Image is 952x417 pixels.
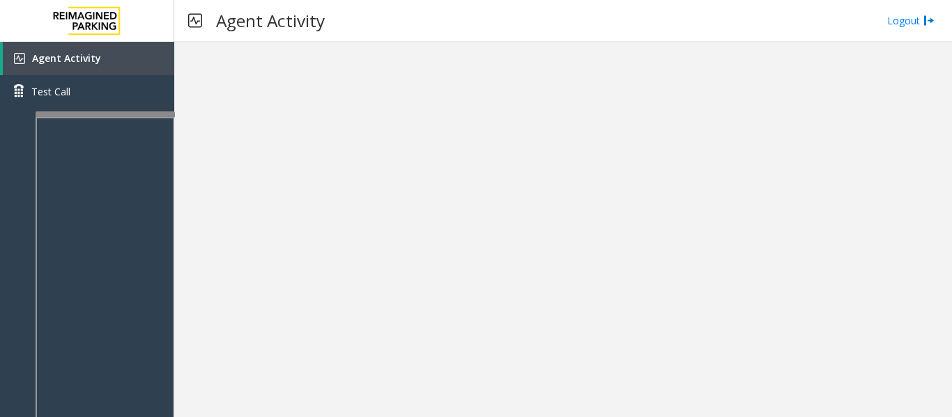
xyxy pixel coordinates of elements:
a: Logout [887,13,935,28]
span: Agent Activity [32,52,101,65]
img: logout [923,13,935,28]
span: Test Call [31,84,70,99]
img: 'icon' [14,53,25,64]
img: pageIcon [188,3,202,38]
a: Agent Activity [3,42,174,75]
h3: Agent Activity [209,3,332,38]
